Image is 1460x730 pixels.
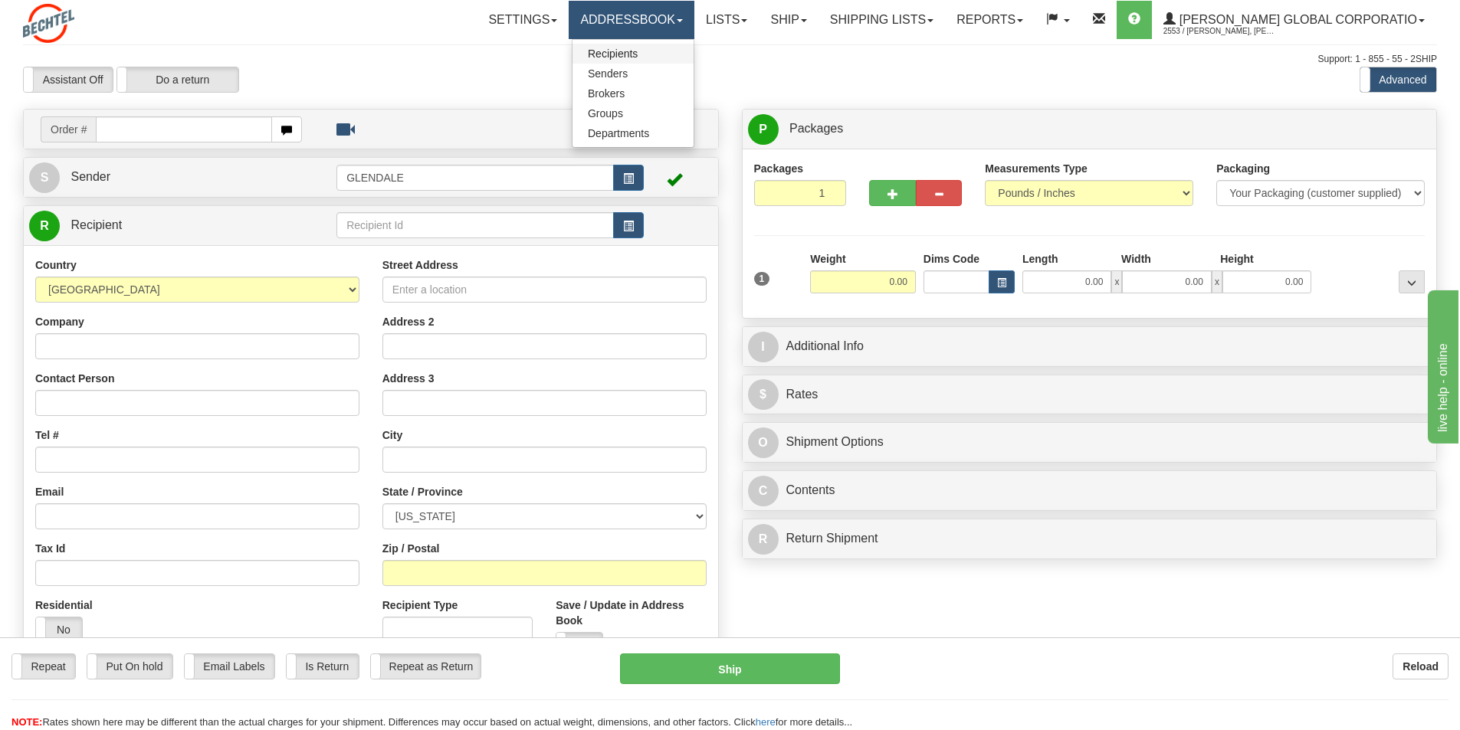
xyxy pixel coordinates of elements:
a: Shipping lists [819,1,945,39]
span: R [29,211,60,241]
label: Packages [754,161,804,176]
a: Settings [477,1,569,39]
span: Recipients [588,47,638,60]
a: here [756,716,776,728]
span: R [748,524,779,555]
input: Sender Id [336,165,614,191]
label: Save / Update in Address Book [556,597,706,628]
span: [PERSON_NAME] Global Corporatio [1176,13,1417,26]
span: Departments [588,127,649,139]
img: logo2553.jpg [23,4,74,43]
a: OShipment Options [748,427,1432,458]
span: Order # [41,116,96,142]
label: No [36,617,82,642]
a: CContents [748,475,1432,506]
label: Street Address [382,257,458,273]
label: Dims Code [924,251,979,267]
span: O [748,427,779,458]
span: Sender [71,170,110,183]
label: Tel # [35,427,59,443]
span: I [748,332,779,362]
span: C [748,476,779,506]
span: 2553 / [PERSON_NAME], [PERSON_NAME] [1163,24,1278,39]
span: $ [748,379,779,410]
label: No [556,633,602,657]
label: Width [1121,251,1151,267]
label: Advanced [1360,67,1436,92]
a: [PERSON_NAME] Global Corporatio 2553 / [PERSON_NAME], [PERSON_NAME] [1152,1,1436,39]
label: Length [1022,251,1058,267]
a: Addressbook [569,1,694,39]
label: Put On hold [87,654,172,679]
label: Is Return [287,654,359,679]
label: Repeat as Return [371,654,481,679]
label: Email Labels [185,654,274,679]
a: $Rates [748,379,1432,411]
div: ... [1399,270,1425,293]
a: R Recipient [29,210,303,241]
span: NOTE: [11,716,42,728]
a: Departments [573,123,694,143]
a: Recipients [573,44,694,64]
a: RReturn Shipment [748,523,1432,555]
label: Country [35,257,77,273]
span: Recipient [71,218,122,231]
a: IAdditional Info [748,331,1432,362]
label: Zip / Postal [382,541,440,556]
label: Address 2 [382,314,435,329]
label: Height [1220,251,1254,267]
label: Assistant Off [24,67,113,92]
label: Repeat [12,654,75,679]
span: x [1111,270,1122,293]
label: Contact Person [35,371,114,386]
span: P [748,114,779,145]
iframe: chat widget [1425,286,1458,443]
label: Packaging [1216,161,1270,176]
label: State / Province [382,484,463,499]
input: Recipient Id [336,212,614,238]
a: S Sender [29,162,336,193]
a: Brokers [573,83,694,103]
label: Recipient Type [382,597,458,613]
label: City [382,427,402,443]
input: Enter a location [382,277,707,303]
a: Ship [759,1,818,39]
label: Weight [810,251,845,267]
label: Email [35,484,64,499]
label: Tax Id [35,541,65,556]
div: live help - online [11,9,142,28]
label: Residential [35,597,93,613]
label: Company [35,314,84,329]
span: Brokers [588,87,625,100]
label: Address 3 [382,371,435,386]
a: Senders [573,64,694,83]
span: Packages [789,122,843,135]
a: Reports [945,1,1035,39]
a: Groups [573,103,694,123]
span: 1 [754,272,770,286]
div: Support: 1 - 855 - 55 - 2SHIP [23,53,1437,66]
span: Senders [588,67,628,80]
a: P Packages [748,113,1432,145]
label: Measurements Type [985,161,1088,176]
button: Reload [1393,653,1449,679]
span: Groups [588,107,623,119]
span: x [1212,270,1222,293]
a: Lists [694,1,759,39]
button: Ship [620,653,840,684]
label: Do a return [117,67,238,92]
span: S [29,162,60,193]
b: Reload [1403,660,1439,673]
